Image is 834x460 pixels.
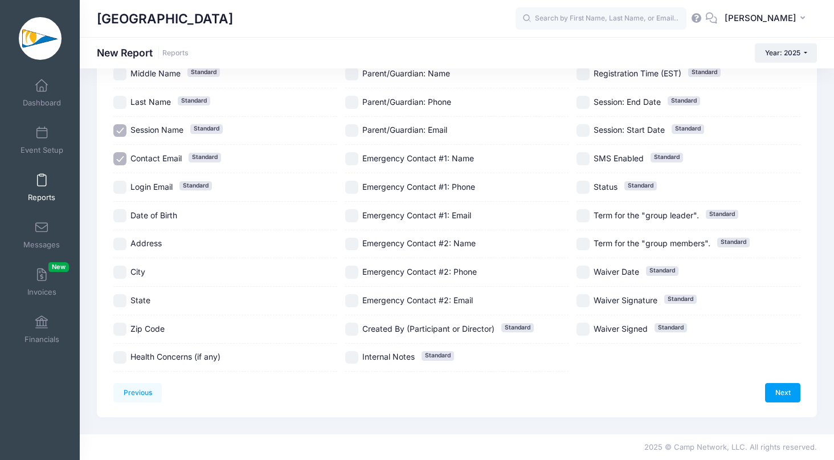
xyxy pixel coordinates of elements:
span: Standard [664,295,697,304]
h1: [GEOGRAPHIC_DATA] [97,6,233,32]
input: StatusStandard [577,181,590,194]
input: Session: Start DateStandard [577,124,590,137]
span: [PERSON_NAME] [725,12,796,25]
span: Date of Birth [130,210,177,220]
span: Emergency Contact #1: Name [362,153,474,163]
span: Standard [672,124,704,133]
input: Emergency Contact #1: Name [345,152,358,165]
a: Dashboard [15,73,69,113]
span: Standard [187,68,220,77]
input: City [113,266,126,279]
span: Year: 2025 [765,48,800,57]
input: Session NameStandard [113,124,126,137]
span: Financials [24,335,59,344]
span: Standard [706,210,738,219]
input: Health Concerns (if any) [113,351,126,364]
span: SMS Enabled [594,153,644,163]
span: Waiver Signature [594,295,657,305]
input: Registration Time (EST)Standard [577,67,590,80]
h1: New Report [97,47,189,59]
input: Last NameStandard [113,96,126,109]
a: Previous [113,383,162,402]
input: Emergency Contact #2: Phone [345,266,358,279]
span: City [130,267,145,276]
input: Date of Birth [113,209,126,222]
span: Parent/Guardian: Phone [362,97,451,107]
span: Invoices [27,287,56,297]
a: Reports [15,168,69,207]
span: Zip Code [130,324,165,333]
input: Emergency Contact #1: Email [345,209,358,222]
span: Emergency Contact #2: Email [362,295,473,305]
button: [PERSON_NAME] [717,6,817,32]
input: Middle NameStandard [113,67,126,80]
input: Parent/Guardian: Name [345,67,358,80]
input: Contact EmailStandard [113,152,126,165]
input: Internal NotesStandard [345,351,358,364]
a: Event Setup [15,120,69,160]
span: Term for the "group members". [594,238,710,248]
span: Address [130,238,162,248]
input: Waiver DateStandard [577,266,590,279]
span: Standard [646,266,678,275]
input: Session: End DateStandard [577,96,590,109]
span: Parent/Guardian: Email [362,125,447,135]
span: Session: End Date [594,97,661,107]
span: Standard [651,153,683,162]
span: Messages [23,240,60,250]
span: Standard [178,96,210,105]
span: Standard [717,238,750,247]
input: State [113,294,126,307]
input: Created By (Participant or Director)Standard [345,323,358,336]
span: New [48,262,69,272]
input: Parent/Guardian: Email [345,124,358,137]
input: Term for the "group members".Standard [577,238,590,251]
img: Clearwater Community Sailing Center [19,17,62,60]
span: Emergency Contact #2: Name [362,238,476,248]
span: Contact Email [130,153,182,163]
span: Standard [668,96,700,105]
input: Emergency Contact #2: Name [345,238,358,251]
input: Zip Code [113,323,126,336]
input: Address [113,238,126,251]
span: Waiver Date [594,267,639,276]
span: Registration Time (EST) [594,68,681,78]
span: Health Concerns (if any) [130,352,220,361]
input: SMS EnabledStandard [577,152,590,165]
input: Waiver SignatureStandard [577,294,590,307]
span: Standard [655,323,687,332]
span: Reports [28,193,55,202]
span: Standard [189,153,221,162]
span: Session: Start Date [594,125,665,135]
a: Messages [15,215,69,255]
a: Financials [15,310,69,349]
span: Term for the "group leader". [594,210,699,220]
span: Status [594,182,618,192]
input: Parent/Guardian: Phone [345,96,358,109]
span: Event Setup [21,145,63,155]
span: Standard [688,68,721,77]
input: Search by First Name, Last Name, or Email... [516,7,686,30]
input: Term for the "group leader".Standard [577,209,590,222]
span: Session Name [130,125,183,135]
span: Middle Name [130,68,181,78]
span: State [130,295,150,305]
input: Emergency Contact #2: Email [345,294,358,307]
span: Waiver Signed [594,324,648,333]
span: Standard [624,181,657,190]
span: Last Name [130,97,171,107]
span: Standard [422,351,454,360]
span: Emergency Contact #1: Email [362,210,471,220]
span: Standard [179,181,212,190]
span: Login Email [130,182,173,192]
input: Login EmailStandard [113,181,126,194]
input: Emergency Contact #1: Phone [345,181,358,194]
a: InvoicesNew [15,262,69,302]
span: Internal Notes [362,352,415,361]
a: Next [765,383,800,402]
span: Emergency Contact #1: Phone [362,182,475,192]
span: Standard [190,124,223,133]
span: Parent/Guardian: Name [362,68,450,78]
span: 2025 © Camp Network, LLC. All rights reserved. [644,442,817,451]
span: Created By (Participant or Director) [362,324,494,333]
